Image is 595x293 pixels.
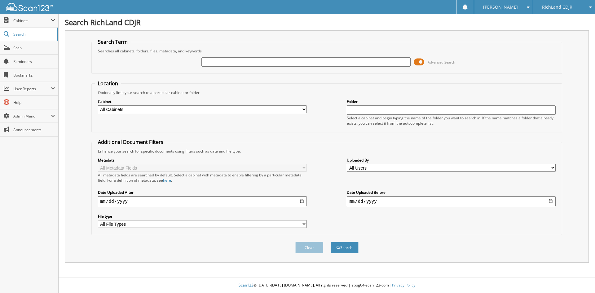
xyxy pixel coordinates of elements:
button: Clear [295,242,323,253]
div: © [DATE]-[DATE] [DOMAIN_NAME]. All rights reserved | appg04-scan123-com | [59,278,595,293]
span: Scan [13,45,55,51]
span: Search [13,32,54,37]
span: User Reports [13,86,51,91]
input: end [347,196,556,206]
label: Cabinet [98,99,307,104]
legend: Search Term [95,38,131,45]
div: Select a cabinet and begin typing the name of the folder you want to search in. If the name match... [347,115,556,126]
a: here [163,178,171,183]
span: Help [13,100,55,105]
span: Cabinets [13,18,51,23]
span: Advanced Search [428,60,455,64]
label: Uploaded By [347,158,556,163]
input: start [98,196,307,206]
legend: Location [95,80,121,87]
span: RichLand CDJR [542,5,572,9]
div: Searches all cabinets, folders, files, metadata, and keywords [95,48,559,54]
div: Optionally limit your search to a particular cabinet or folder [95,90,559,95]
a: Privacy Policy [392,282,415,288]
span: [PERSON_NAME] [483,5,518,9]
span: Admin Menu [13,113,51,119]
img: scan123-logo-white.svg [6,3,53,11]
span: Reminders [13,59,55,64]
button: Search [331,242,359,253]
div: All metadata fields are searched by default. Select a cabinet with metadata to enable filtering b... [98,172,307,183]
div: Enhance your search for specific documents using filters such as date and file type. [95,149,559,154]
label: Folder [347,99,556,104]
label: Date Uploaded After [98,190,307,195]
label: File type [98,214,307,219]
label: Date Uploaded Before [347,190,556,195]
span: Scan123 [239,282,253,288]
span: Bookmarks [13,73,55,78]
label: Metadata [98,158,307,163]
legend: Additional Document Filters [95,139,166,145]
span: Announcements [13,127,55,132]
h1: Search RichLand CDJR [65,17,589,27]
